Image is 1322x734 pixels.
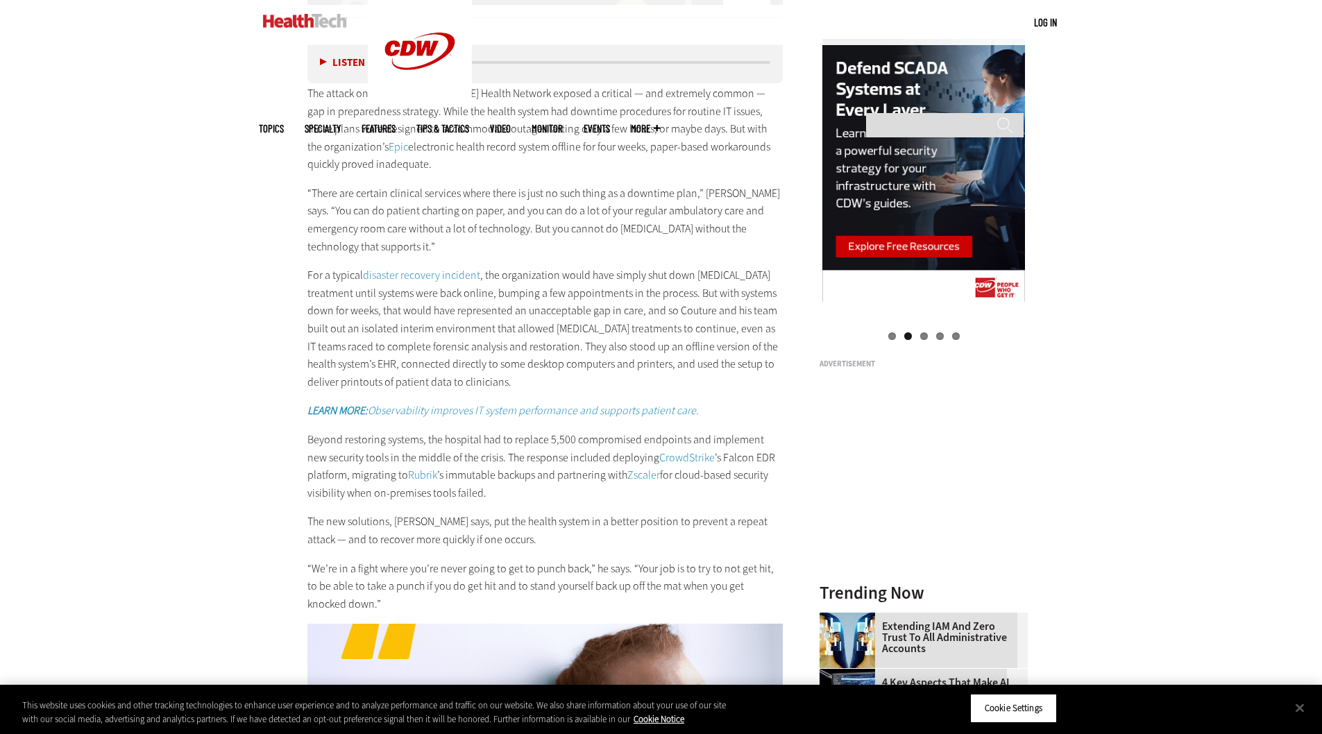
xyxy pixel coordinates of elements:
iframe: advertisement [820,374,1028,547]
img: scada right rail [822,39,1025,305]
button: Close [1285,692,1315,723]
a: 5 [952,332,960,340]
img: Home [263,14,347,28]
img: Desktop monitor with brain AI concept [820,669,875,724]
a: 4 Key Aspects That Make AI PCs Attractive to Healthcare Workers [820,677,1019,710]
img: abstract image of woman with pixelated face [820,613,875,668]
a: MonITor [532,123,563,134]
a: More information about your privacy [634,713,684,725]
h3: Trending Now [820,584,1028,601]
a: 3 [920,332,928,340]
span: Specialty [305,123,341,134]
a: 4 [936,332,944,340]
a: Extending IAM and Zero Trust to All Administrative Accounts [820,621,1019,654]
a: Log in [1034,16,1057,28]
h3: Advertisement [820,360,1028,368]
a: Features [362,123,396,134]
a: Rubrik [408,468,437,482]
span: Topics [259,123,284,134]
a: 1 [888,332,896,340]
div: This website uses cookies and other tracking technologies to enhance user experience and to analy... [22,699,727,726]
a: Video [490,123,511,134]
a: Tips & Tactics [416,123,469,134]
em: Observability improves IT system performance and supports patient care. [307,403,699,418]
p: The new solutions, [PERSON_NAME] says, put the health system in a better position to prevent a re... [307,513,783,548]
p: For a typical , the organization would have simply shut down [MEDICAL_DATA] treatment until syste... [307,266,783,391]
a: Desktop monitor with brain AI concept [820,669,882,680]
a: Epic [389,139,408,154]
a: disaster recovery incident [363,268,480,282]
p: “We’re in a fight where you’re never going to get to punch back,” he says. “Your job is to try to... [307,560,783,613]
div: User menu [1034,15,1057,30]
a: CDW [368,92,472,106]
a: CrowdStrike [659,450,715,465]
a: abstract image of woman with pixelated face [820,613,882,624]
a: Zscaler [627,468,660,482]
strong: LEARN MORE: [307,403,368,418]
span: More [631,123,660,134]
button: Cookie Settings [970,694,1057,723]
a: 2 [904,332,912,340]
p: “There are certain clinical services where there is just no such thing as a downtime plan,” [PERS... [307,185,783,255]
a: LEARN MORE:Observability improves IT system performance and supports patient care. [307,403,699,418]
p: Beyond restoring systems, the hospital had to replace 5,500 compromised endpoints and implement n... [307,431,783,502]
a: Events [584,123,610,134]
